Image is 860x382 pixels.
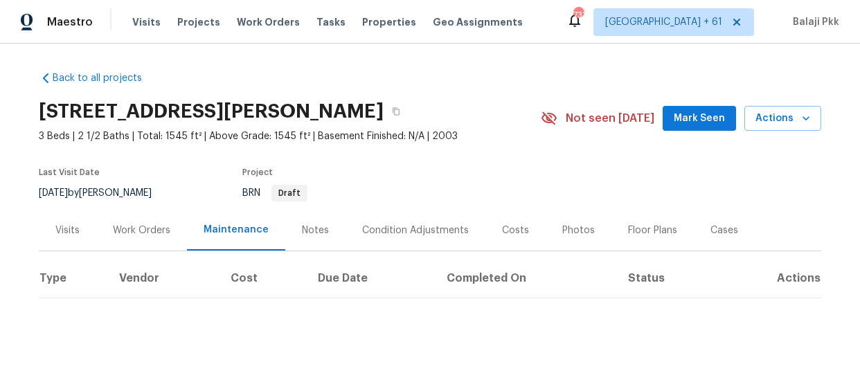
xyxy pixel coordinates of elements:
button: Copy Address [384,99,409,124]
span: Maestro [47,15,93,29]
div: Visits [55,224,80,237]
th: Type [39,259,108,298]
th: Status [617,259,722,298]
span: [DATE] [39,188,68,198]
span: Projects [177,15,220,29]
th: Completed On [436,259,617,298]
span: Balaji Pkk [787,15,839,29]
button: Actions [744,106,821,131]
div: Photos [562,224,595,237]
span: BRN [242,188,307,198]
div: Notes [302,224,329,237]
th: Vendor [108,259,220,298]
th: Cost [220,259,307,298]
div: by [PERSON_NAME] [39,185,168,201]
div: Floor Plans [628,224,677,237]
button: Mark Seen [663,106,736,131]
div: Costs [502,224,529,237]
span: Work Orders [237,15,300,29]
div: 733 [573,8,583,22]
a: Back to all projects [39,71,172,85]
th: Actions [722,259,821,298]
span: [GEOGRAPHIC_DATA] + 61 [605,15,722,29]
span: Geo Assignments [433,15,523,29]
span: 3 Beds | 2 1/2 Baths | Total: 1545 ft² | Above Grade: 1545 ft² | Basement Finished: N/A | 2003 [39,129,541,143]
span: Project [242,168,273,176]
th: Due Date [307,259,436,298]
span: Tasks [316,17,346,27]
span: Mark Seen [674,110,725,127]
h2: [STREET_ADDRESS][PERSON_NAME] [39,104,384,118]
div: Cases [710,224,738,237]
span: Properties [362,15,416,29]
span: Draft [273,189,306,197]
div: Condition Adjustments [362,224,469,237]
span: Actions [755,110,810,127]
div: Maintenance [204,223,269,237]
div: Work Orders [113,224,170,237]
span: Last Visit Date [39,168,100,176]
span: Not seen [DATE] [566,111,654,125]
span: Visits [132,15,161,29]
